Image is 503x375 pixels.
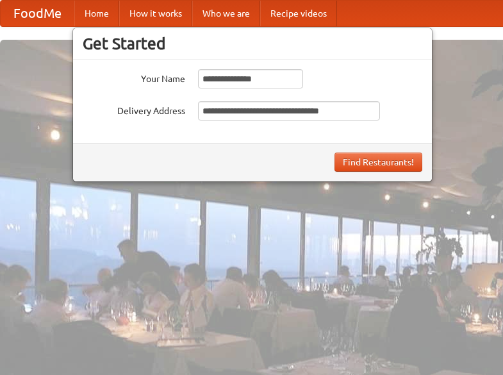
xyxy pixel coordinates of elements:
button: Find Restaurants! [334,153,422,172]
a: FoodMe [1,1,74,26]
a: Home [74,1,119,26]
label: Your Name [83,69,185,85]
label: Delivery Address [83,101,185,117]
a: Who we are [192,1,260,26]
a: How it works [119,1,192,26]
h3: Get Started [83,34,422,53]
a: Recipe videos [260,1,337,26]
